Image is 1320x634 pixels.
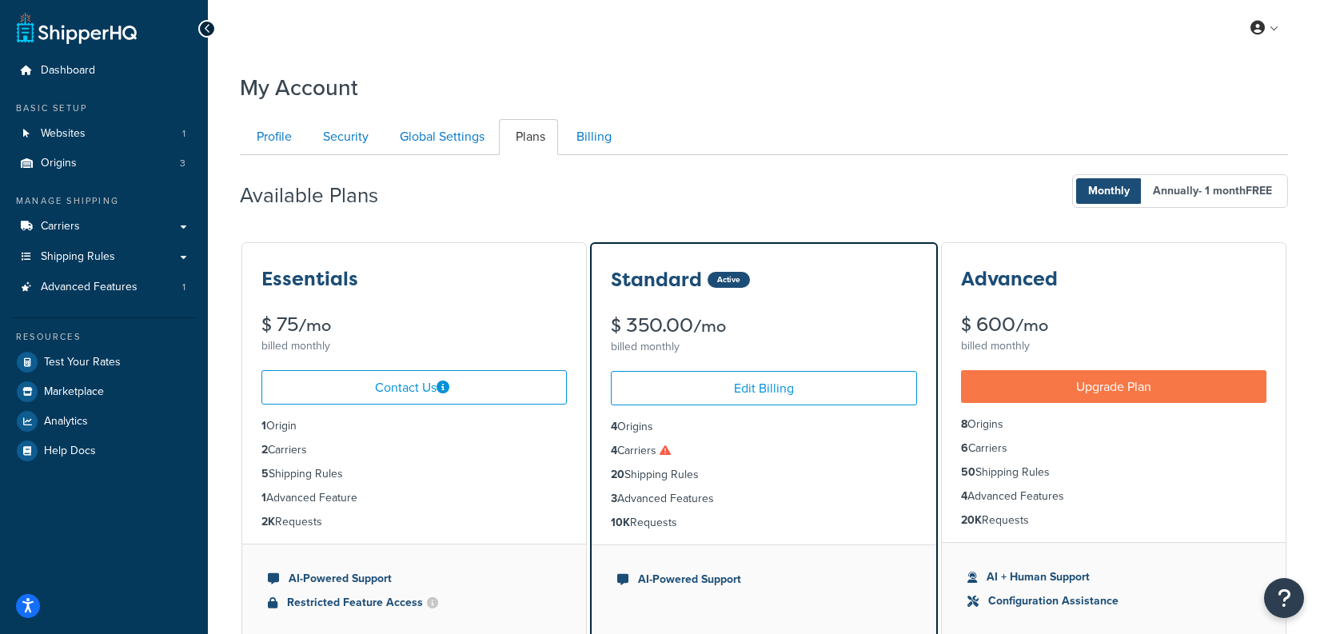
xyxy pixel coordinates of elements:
span: Dashboard [41,64,95,78]
a: Billing [560,119,624,155]
li: AI-Powered Support [268,570,560,588]
strong: 4 [961,488,967,504]
li: Requests [961,512,1266,529]
span: Marketplace [44,385,104,399]
li: Configuration Assistance [967,592,1260,610]
div: Basic Setup [12,102,196,115]
a: Profile [240,119,305,155]
span: 1 [182,127,185,141]
strong: 5 [261,465,269,482]
strong: 8 [961,416,967,433]
a: Carriers [12,212,196,241]
li: Requests [261,513,567,531]
li: AI-Powered Support [617,571,910,588]
li: AI + Human Support [967,568,1260,586]
a: Upgrade Plan [961,370,1266,403]
strong: 4 [611,442,617,459]
h3: Standard [611,269,702,290]
span: Websites [41,127,86,141]
h3: Advanced [961,269,1058,289]
span: Analytics [44,415,88,429]
div: billed monthly [611,336,916,358]
span: 1 [182,281,185,294]
a: Edit Billing [611,371,916,405]
strong: 2K [261,513,275,530]
a: Origins 3 [12,149,196,178]
span: Help Docs [44,445,96,458]
div: Resources [12,330,196,344]
li: Origins [611,418,916,436]
a: Help Docs [12,437,196,465]
div: Manage Shipping [12,194,196,208]
strong: 3 [611,490,617,507]
li: Shipping Rules [611,466,916,484]
strong: 10K [611,514,630,531]
div: $ 350.00 [611,316,916,336]
h3: Essentials [261,269,358,289]
strong: 1 [261,489,266,506]
b: FREE [1246,182,1272,199]
span: Carriers [41,220,80,233]
span: Shipping Rules [41,250,115,264]
a: Test Your Rates [12,348,196,377]
li: Websites [12,119,196,149]
strong: 20K [961,512,982,528]
strong: 6 [961,440,968,457]
a: Shipping Rules [12,242,196,272]
li: Advanced Feature [261,489,567,507]
small: /mo [298,314,331,337]
li: Carriers [961,440,1266,457]
li: Shipping Rules [961,464,1266,481]
div: billed monthly [961,335,1266,357]
span: Origins [41,157,77,170]
li: Origins [12,149,196,178]
li: Advanced Features [961,488,1266,505]
div: $ 600 [961,315,1266,335]
button: Open Resource Center [1264,578,1304,618]
li: Requests [611,514,916,532]
a: Marketplace [12,377,196,406]
div: $ 75 [261,315,567,335]
strong: 20 [611,466,624,483]
div: billed monthly [261,335,567,357]
a: Contact Us [261,370,567,405]
button: Monthly Annually- 1 monthFREE [1072,174,1288,208]
li: Carriers [261,441,567,459]
a: Advanced Features 1 [12,273,196,302]
li: Origin [261,417,567,435]
small: /mo [1015,314,1048,337]
li: Shipping Rules [261,465,567,483]
li: Advanced Features [12,273,196,302]
a: Dashboard [12,56,196,86]
a: Analytics [12,407,196,436]
h2: Available Plans [240,184,402,207]
strong: 4 [611,418,617,435]
li: Advanced Features [611,490,916,508]
span: Test Your Rates [44,356,121,369]
li: Origins [961,416,1266,433]
strong: 1 [261,417,266,434]
small: /mo [693,315,726,337]
a: Security [306,119,381,155]
span: Monthly [1076,178,1142,204]
strong: 2 [261,441,268,458]
strong: 50 [961,464,975,480]
h1: My Account [240,72,358,103]
li: Restricted Feature Access [268,594,560,612]
a: Plans [499,119,558,155]
span: 3 [180,157,185,170]
span: Advanced Features [41,281,138,294]
div: Active [708,272,750,288]
li: Carriers [611,442,916,460]
a: Websites 1 [12,119,196,149]
a: Global Settings [383,119,497,155]
a: ShipperHQ Home [17,12,137,44]
span: Annually [1141,178,1284,204]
